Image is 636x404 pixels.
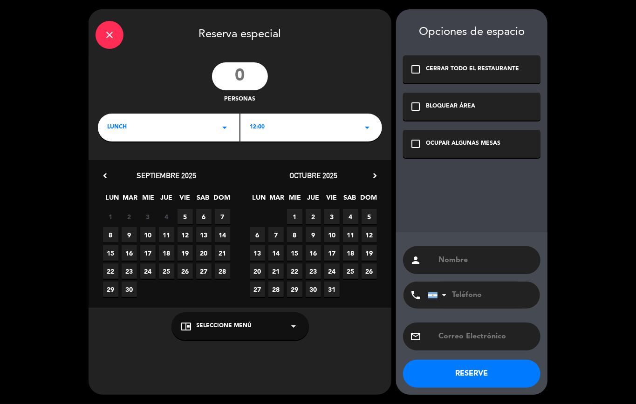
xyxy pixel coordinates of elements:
span: MAR [123,192,138,208]
span: 29 [287,282,302,297]
i: arrow_drop_down [362,122,373,133]
span: 17 [140,245,156,261]
span: 16 [122,245,137,261]
i: check_box_outline_blank [410,64,421,75]
span: 19 [362,245,377,261]
span: MIE [141,192,156,208]
span: 7 [268,227,284,242]
span: 29 [103,282,118,297]
i: chevron_right [370,171,380,181]
span: VIE [177,192,192,208]
span: 25 [343,263,358,279]
div: BLOQUEAR ÁREA [426,102,475,111]
input: Correo Electrónico [438,330,533,343]
span: 2 [122,209,137,224]
span: 15 [103,245,118,261]
span: JUE [159,192,174,208]
span: 18 [159,245,174,261]
span: LUNCH [107,123,127,132]
span: LUN [104,192,120,208]
i: person [410,255,421,266]
span: 13 [196,227,212,242]
div: OCUPAR ALGUNAS MESAS [426,139,500,148]
span: 14 [215,227,230,242]
span: 15 [287,245,302,261]
span: octubre 2025 [289,171,337,180]
span: JUE [306,192,321,208]
input: 0 [212,62,268,90]
i: chevron_left [100,171,110,181]
button: RESERVE [403,360,540,388]
input: Nombre [438,254,533,267]
span: Seleccione Menú [197,322,252,331]
span: 27 [196,263,212,279]
span: DOM [360,192,376,208]
span: 17 [324,245,340,261]
span: 28 [268,282,284,297]
span: 7 [215,209,230,224]
i: check_box_outline_blank [410,101,421,112]
span: 6 [250,227,265,242]
span: 8 [103,227,118,242]
span: MIE [287,192,303,208]
span: 30 [306,282,321,297]
span: 8 [287,227,302,242]
span: 1 [287,209,302,224]
span: 24 [324,263,340,279]
span: 26 [178,263,193,279]
span: 9 [122,227,137,242]
span: 14 [268,245,284,261]
span: 19 [178,245,193,261]
div: Argentina: +54 [428,282,450,308]
div: Reserva especial [89,9,391,58]
span: 11 [343,227,358,242]
span: 23 [122,263,137,279]
span: VIE [324,192,339,208]
div: CERRAR TODO EL RESTAURANTE [426,65,519,74]
i: check_box_outline_blank [410,138,421,149]
span: 3 [140,209,156,224]
span: 31 [324,282,340,297]
span: 18 [343,245,358,261]
span: 20 [196,245,212,261]
div: Opciones de espacio [403,26,540,39]
i: arrow_drop_down [219,122,230,133]
span: 28 [215,263,230,279]
span: 6 [196,209,212,224]
i: close [104,29,115,40]
span: 2 [306,209,321,224]
span: DOM [213,192,229,208]
span: SAB [195,192,211,208]
span: 10 [140,227,156,242]
span: 25 [159,263,174,279]
span: 10 [324,227,340,242]
span: 13 [250,245,265,261]
span: 3 [324,209,340,224]
span: 5 [362,209,377,224]
span: 26 [362,263,377,279]
span: 9 [306,227,321,242]
i: arrow_drop_down [288,321,300,332]
span: 21 [215,245,230,261]
span: personas [225,95,256,104]
span: 23 [306,263,321,279]
span: septiembre 2025 [137,171,197,180]
span: 27 [250,282,265,297]
span: 12:00 [250,123,265,132]
span: 11 [159,227,174,242]
span: 24 [140,263,156,279]
span: 22 [287,263,302,279]
span: 4 [159,209,174,224]
span: 30 [122,282,137,297]
input: Teléfono [428,282,530,309]
span: SAB [342,192,357,208]
span: 20 [250,263,265,279]
span: 21 [268,263,284,279]
i: chrome_reader_mode [181,321,192,332]
span: MAR [269,192,285,208]
span: 4 [343,209,358,224]
span: 5 [178,209,193,224]
span: 16 [306,245,321,261]
span: LUN [251,192,267,208]
span: 12 [362,227,377,242]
